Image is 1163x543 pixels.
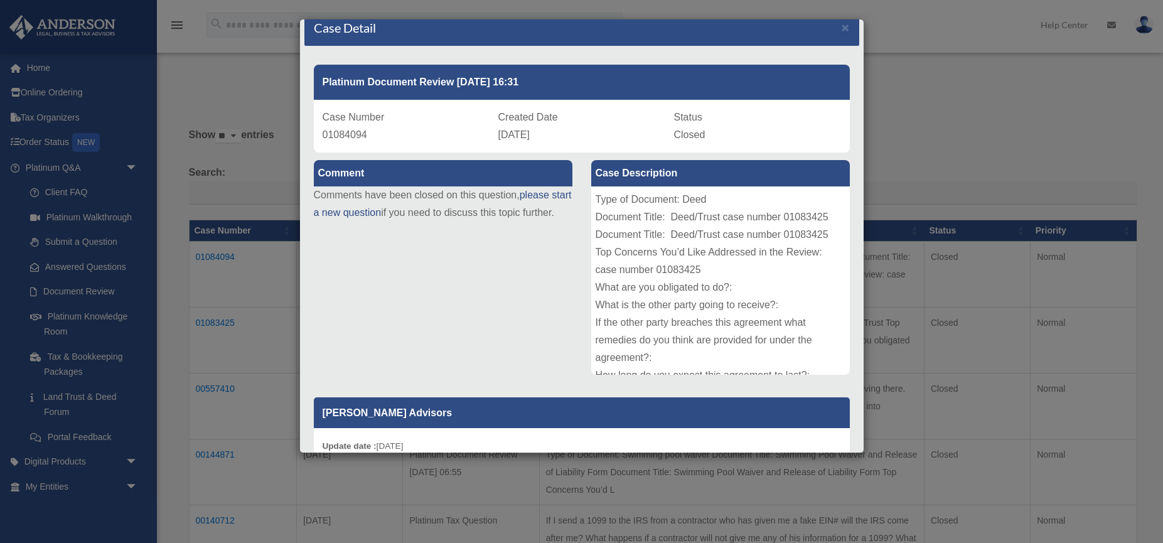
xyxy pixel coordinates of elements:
button: Close [842,21,850,34]
p: [PERSON_NAME] Advisors [314,397,850,428]
p: Comments have been closed on this question, if you need to discuss this topic further. [314,186,572,222]
span: 01084094 [323,129,367,140]
h4: Case Detail [314,19,376,36]
span: Status [674,112,702,122]
span: Case Number [323,112,385,122]
small: [DATE] [323,441,404,451]
b: Update date : [323,441,377,451]
label: Comment [314,160,572,186]
span: Closed [674,129,705,140]
span: × [842,20,850,35]
label: Case Description [591,160,850,186]
span: [DATE] [498,129,530,140]
div: Type of Document: Deed Document Title: Deed/Trust case number 01083425 Document Title: Deed/Trust... [591,186,850,375]
a: please start a new question [314,190,572,218]
span: Created Date [498,112,558,122]
div: Platinum Document Review [DATE] 16:31 [314,65,850,100]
